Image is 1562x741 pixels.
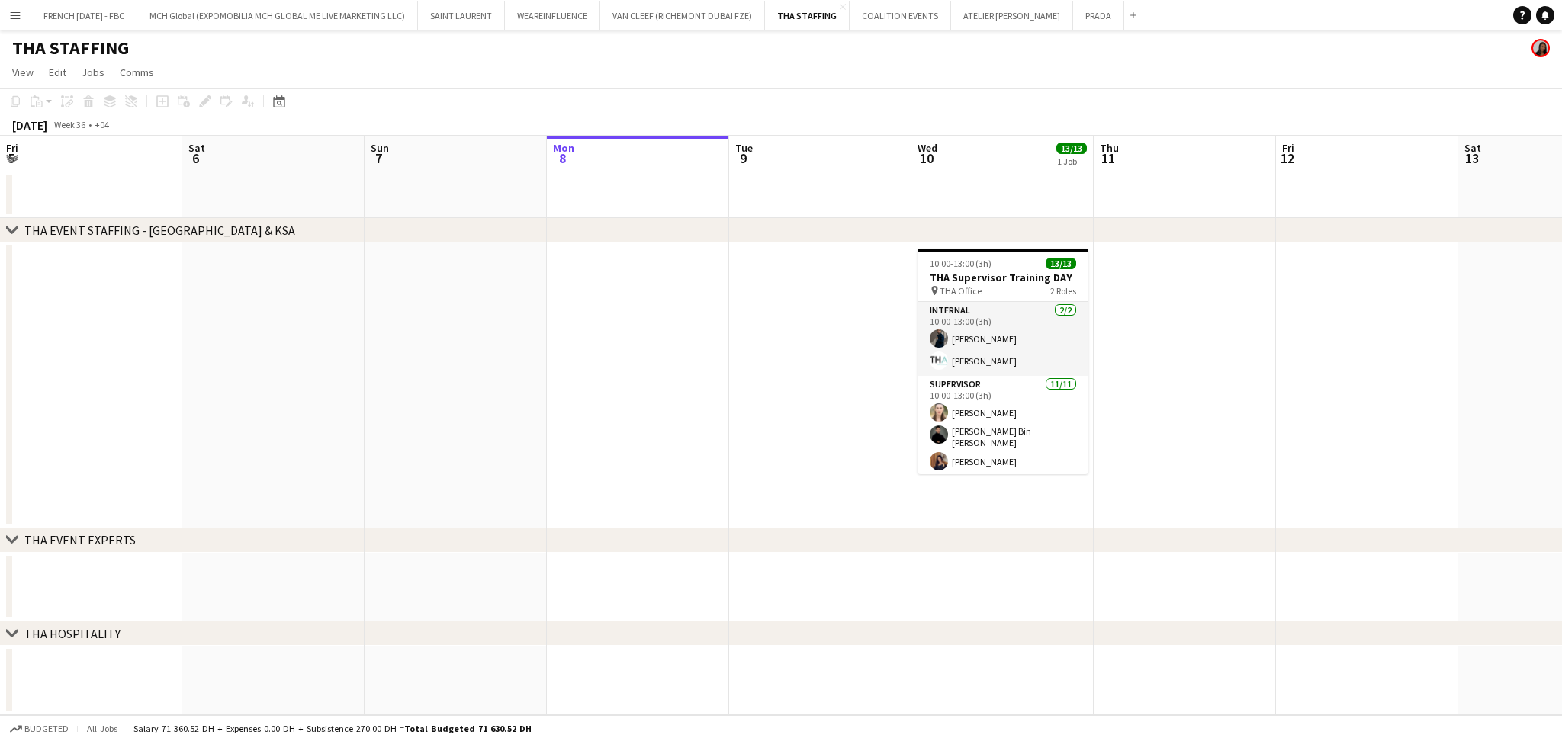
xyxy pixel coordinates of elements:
[1050,285,1076,297] span: 2 Roles
[95,119,109,130] div: +04
[1057,156,1086,167] div: 1 Job
[188,141,205,155] span: Sat
[133,723,532,734] div: Salary 71 360.52 DH + Expenses 0.00 DH + Subsistence 270.00 DH =
[1280,149,1294,167] span: 12
[1073,1,1124,30] button: PRADA
[24,223,295,238] div: THA EVENT STAFFING - [GEOGRAPHIC_DATA] & KSA
[600,1,765,30] button: VAN CLEEF (RICHEMONT DUBAI FZE)
[915,149,937,167] span: 10
[951,1,1073,30] button: ATELIER [PERSON_NAME]
[6,63,40,82] a: View
[82,66,104,79] span: Jobs
[1100,141,1119,155] span: Thu
[553,141,574,155] span: Mon
[1462,149,1481,167] span: 13
[371,141,389,155] span: Sun
[418,1,505,30] button: SAINT LAURENT
[24,532,136,547] div: THA EVENT EXPERTS
[1098,149,1119,167] span: 11
[918,376,1088,653] app-card-role: Supervisor11/1110:00-13:00 (3h)[PERSON_NAME][PERSON_NAME] Bin [PERSON_NAME][PERSON_NAME]
[24,626,121,641] div: THA HOSPITALITY
[114,63,160,82] a: Comms
[1531,39,1550,57] app-user-avatar: Sara Mendhao
[940,285,982,297] span: THA Office
[733,149,753,167] span: 9
[765,1,850,30] button: THA STAFFING
[1056,143,1087,154] span: 13/13
[12,66,34,79] span: View
[6,141,18,155] span: Fri
[551,149,574,167] span: 8
[50,119,88,130] span: Week 36
[12,117,47,133] div: [DATE]
[918,249,1088,474] app-job-card: 10:00-13:00 (3h)13/13THA Supervisor Training DAY THA Office2 RolesInternal2/210:00-13:00 (3h)[PER...
[84,723,121,734] span: All jobs
[120,66,154,79] span: Comms
[31,1,137,30] button: FRENCH [DATE] - FBC
[930,258,992,269] span: 10:00-13:00 (3h)
[505,1,600,30] button: WEAREINFLUENCE
[49,66,66,79] span: Edit
[368,149,389,167] span: 7
[8,720,71,737] button: Budgeted
[186,149,205,167] span: 6
[918,302,1088,376] app-card-role: Internal2/210:00-13:00 (3h)[PERSON_NAME][PERSON_NAME]
[918,141,937,155] span: Wed
[43,63,72,82] a: Edit
[24,723,69,734] span: Budgeted
[1282,141,1294,155] span: Fri
[4,149,18,167] span: 5
[918,271,1088,284] h3: THA Supervisor Training DAY
[735,141,753,155] span: Tue
[137,1,418,30] button: MCH Global (EXPOMOBILIA MCH GLOBAL ME LIVE MARKETING LLC)
[1464,141,1481,155] span: Sat
[404,723,532,734] span: Total Budgeted 71 630.52 DH
[850,1,951,30] button: COALITION EVENTS
[1046,258,1076,269] span: 13/13
[76,63,111,82] a: Jobs
[12,37,129,59] h1: THA STAFFING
